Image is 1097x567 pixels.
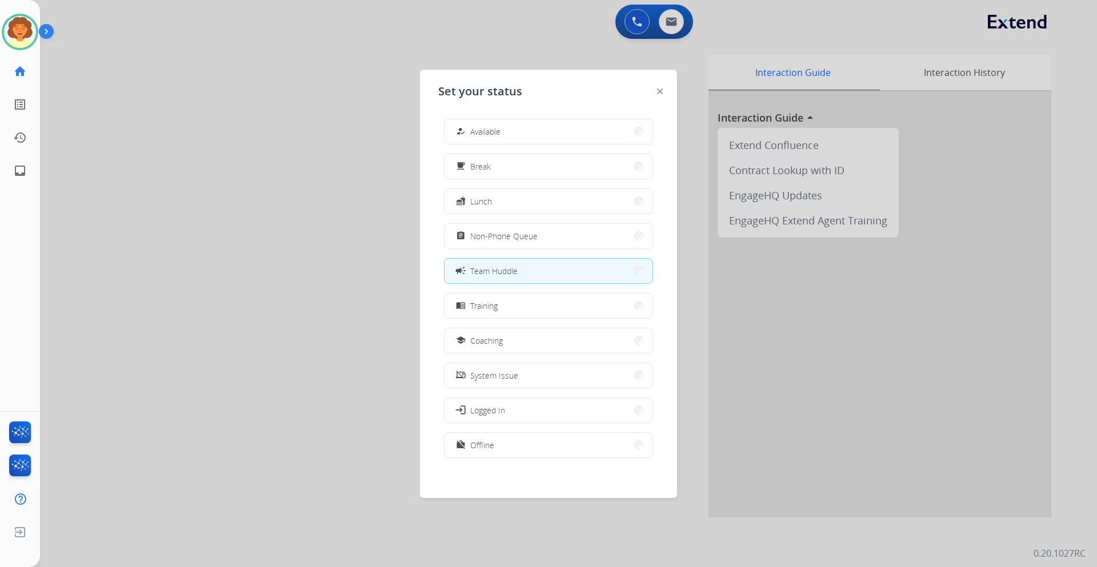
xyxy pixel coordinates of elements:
[445,224,652,248] button: Non-Phone Queue
[445,293,652,318] button: Training
[445,433,652,457] button: Offline
[455,265,466,276] mat-icon: campaign
[470,369,518,381] span: System Issue
[456,440,466,450] mat-icon: work_off
[456,162,466,171] mat-icon: free_breakfast
[470,265,518,277] span: Team Huddle
[456,127,466,136] mat-icon: how_to_reg
[455,404,466,416] mat-icon: login
[470,160,491,172] span: Break
[445,154,652,179] button: Break
[438,83,522,99] span: Set your status
[470,335,503,347] span: Coaching
[456,336,466,345] mat-icon: school
[470,195,492,207] span: Lunch
[445,189,652,214] button: Lunch
[470,439,494,451] span: Offline
[445,363,652,388] button: System Issue
[470,404,505,416] span: Logged In
[470,230,538,242] span: Non-Phone Queue
[1034,546,1086,560] p: 0.20.1027RC
[13,164,27,178] mat-icon: inbox
[456,371,466,380] mat-icon: phonelink_off
[445,328,652,353] button: Coaching
[13,65,27,78] mat-icon: home
[456,196,466,206] mat-icon: fastfood
[657,89,663,94] img: close-button
[445,398,652,423] button: Logged In
[456,231,466,241] mat-icon: assignment
[13,98,27,111] mat-icon: list_alt
[13,131,27,144] mat-icon: history
[4,16,36,48] img: avatar
[456,301,466,311] mat-icon: menu_book
[470,300,498,312] span: Training
[445,119,652,144] button: Available
[470,126,501,138] span: Available
[445,259,652,283] button: Team Huddle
